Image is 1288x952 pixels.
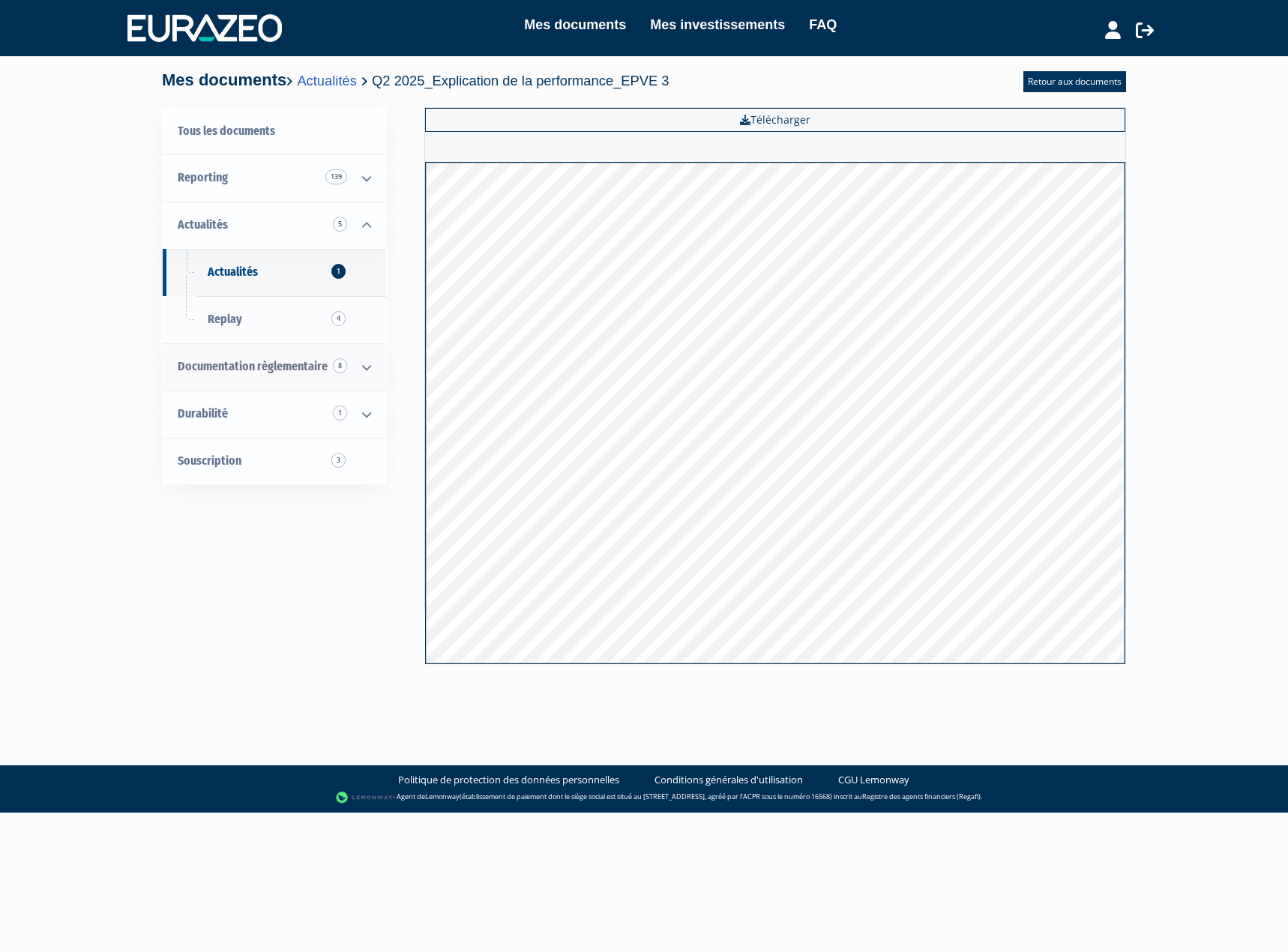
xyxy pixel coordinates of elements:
[862,792,981,802] a: Registre des agents financiers (Regafi)
[178,406,228,421] span: Durabilité
[208,265,258,279] span: Actualités
[524,14,626,35] a: Mes documents
[425,108,1125,132] a: Télécharger
[336,790,394,805] img: logo-lemonway.png
[15,790,1273,805] div: - Agent de (établissement de paiement dont le siège social est situé au [STREET_ADDRESS], agréé p...
[127,14,282,41] img: 1732889491-logotype_eurazeo_blanc_rvb.png
[650,14,785,35] a: Mes investissements
[163,249,386,296] a: Actualités1
[838,773,909,787] a: CGU Lemonway
[333,358,347,373] span: 8
[333,217,347,232] span: 5
[331,264,346,279] span: 1
[333,406,347,421] span: 1
[372,73,669,88] span: Q2 2025_Explication de la performance_EPVE 3
[163,296,386,343] a: Replay4
[331,311,346,326] span: 4
[163,154,386,202] a: Reporting 139
[297,73,356,88] a: Actualités
[163,202,386,249] a: Actualités 5
[398,773,619,787] a: Politique de protection des données personnelles
[1023,71,1126,92] a: Retour aux documents
[163,108,386,155] a: Tous les documents
[208,312,242,326] span: Replay
[162,71,669,89] h4: Mes documents
[178,170,228,184] span: Reporting
[809,14,837,35] a: FAQ
[331,453,346,468] span: 3
[325,169,347,184] span: 139
[425,792,460,802] a: Lemonway
[178,217,228,232] span: Actualités
[654,773,803,787] a: Conditions générales d'utilisation
[178,359,328,373] span: Documentation règlementaire
[163,343,386,391] a: Documentation règlementaire 8
[163,438,386,485] a: Souscription3
[163,391,386,438] a: Durabilité 1
[178,454,241,468] span: Souscription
